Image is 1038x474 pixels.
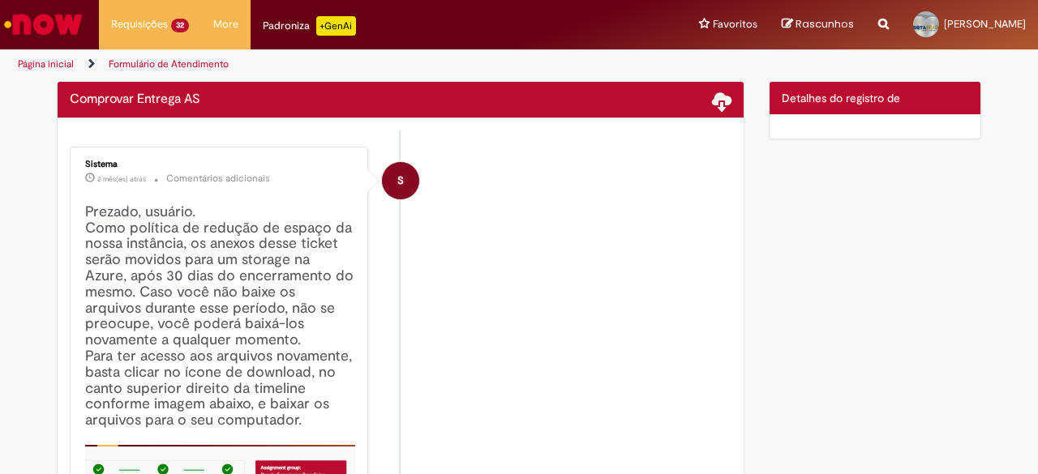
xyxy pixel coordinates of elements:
[97,174,146,184] span: 2 mês(es) atrás
[70,92,200,107] h2: Comprovar Entrega AS Histórico de tíquete
[397,161,404,200] span: S
[111,16,168,32] span: Requisições
[166,172,270,186] small: Comentários adicionais
[713,16,757,32] span: Favoritos
[85,160,355,169] div: Sistema
[712,91,731,110] span: Baixar anexos
[2,8,85,41] img: ServiceNow
[109,58,229,70] a: Formulário de Atendimento
[97,174,146,184] time: 03/07/2025 03:01:58
[213,16,238,32] span: More
[18,58,74,70] a: Página inicial
[382,162,419,199] div: System
[796,16,854,32] span: Rascunhos
[171,19,189,32] span: 32
[263,16,356,36] div: Padroniza
[316,16,356,36] p: +GenAi
[944,17,1026,31] span: [PERSON_NAME]
[12,49,680,79] ul: Trilhas de página
[782,17,854,32] a: Rascunhos
[782,91,900,105] span: Detalhes do registro de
